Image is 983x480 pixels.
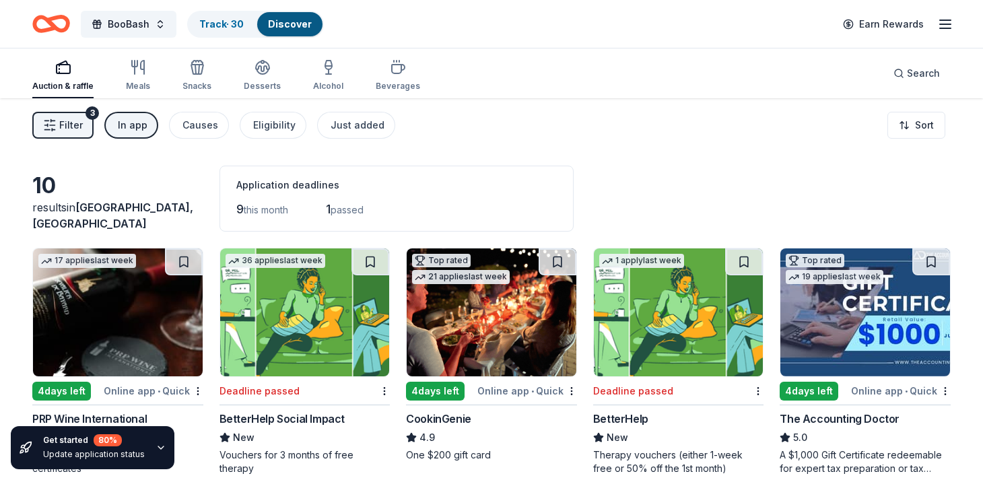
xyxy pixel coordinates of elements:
div: Online app Quick [851,382,951,399]
div: results [32,199,203,232]
span: Search [907,65,940,81]
button: Alcohol [313,54,343,98]
img: Image for CookinGenie [407,248,576,376]
span: passed [331,204,364,215]
button: Auction & raffle [32,54,94,98]
img: Image for BetterHelp Social Impact [220,248,390,376]
div: Deadline passed [219,383,300,399]
div: Online app Quick [104,382,203,399]
div: Top rated [786,254,844,267]
span: [GEOGRAPHIC_DATA], [GEOGRAPHIC_DATA] [32,201,193,230]
div: PRP Wine International [32,411,147,427]
button: Filter3 [32,112,94,139]
div: Just added [331,117,384,133]
div: 1 apply last week [599,254,684,268]
span: New [607,430,628,446]
a: Image for PRP Wine International17 applieslast week4days leftOnline app•QuickPRP Wine Internation... [32,248,203,475]
img: Image for The Accounting Doctor [780,248,950,376]
span: Filter [59,117,83,133]
div: BetterHelp [593,411,648,427]
div: 4 days left [32,382,91,401]
span: this month [244,204,288,215]
button: Track· 30Discover [187,11,324,38]
div: Auction & raffle [32,81,94,92]
div: 17 applies last week [38,254,136,268]
div: Alcohol [313,81,343,92]
div: 21 applies last week [412,270,510,284]
div: Top rated [412,254,471,267]
div: One $200 gift card [406,448,577,462]
button: Snacks [182,54,211,98]
span: • [531,386,534,397]
a: Home [32,8,70,40]
div: 10 [32,172,203,199]
button: Eligibility [240,112,306,139]
div: Desserts [244,81,281,92]
div: Vouchers for 3 months of free therapy [219,448,391,475]
span: 5.0 [793,430,807,446]
img: Image for PRP Wine International [33,248,203,376]
div: A $1,000 Gift Certificate redeemable for expert tax preparation or tax resolution services—recipi... [780,448,951,475]
div: The Accounting Doctor [780,411,900,427]
div: Snacks [182,81,211,92]
div: Eligibility [253,117,296,133]
div: Beverages [376,81,420,92]
a: Image for BetterHelp1 applylast weekDeadline passedBetterHelpNewTherapy vouchers (either 1-week f... [593,248,764,475]
button: Beverages [376,54,420,98]
span: BooBash [108,16,149,32]
span: New [233,430,255,446]
div: Causes [182,117,218,133]
div: 80 % [94,434,122,446]
div: CookinGenie [406,411,471,427]
div: 4 days left [780,382,838,401]
button: Search [883,60,951,87]
button: Just added [317,112,395,139]
div: 19 applies last week [786,270,883,284]
div: Online app Quick [477,382,577,399]
a: Earn Rewards [835,12,932,36]
img: Image for BetterHelp [594,248,764,376]
a: Discover [268,18,312,30]
div: Get started [43,434,145,446]
span: in [32,201,193,230]
button: In app [104,112,158,139]
div: BetterHelp Social Impact [219,411,345,427]
a: Image for CookinGenieTop rated21 applieslast week4days leftOnline app•QuickCookinGenie4.9One $200... [406,248,577,462]
button: Desserts [244,54,281,98]
button: Sort [887,112,945,139]
a: Track· 30 [199,18,244,30]
span: • [905,386,908,397]
button: BooBash [81,11,176,38]
span: Sort [915,117,934,133]
div: 36 applies last week [226,254,325,268]
div: 3 [86,106,99,120]
div: Meals [126,81,150,92]
button: Causes [169,112,229,139]
button: Meals [126,54,150,98]
span: • [158,386,160,397]
div: 4 days left [406,382,465,401]
span: 9 [236,202,244,216]
div: Therapy vouchers (either 1-week free or 50% off the 1st month) [593,448,764,475]
div: In app [118,117,147,133]
div: Deadline passed [593,383,673,399]
div: Update application status [43,449,145,460]
span: 1 [326,202,331,216]
a: Image for BetterHelp Social Impact36 applieslast weekDeadline passedBetterHelp Social ImpactNewVo... [219,248,391,475]
span: 4.9 [419,430,435,446]
a: Image for The Accounting DoctorTop rated19 applieslast week4days leftOnline app•QuickThe Accounti... [780,248,951,475]
div: Application deadlines [236,177,557,193]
